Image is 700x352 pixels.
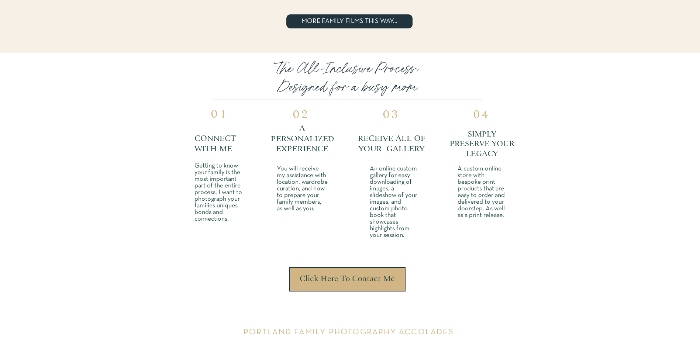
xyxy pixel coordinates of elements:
p: SIMPLY PRESERVE YOUR LEGACY [448,130,517,158]
p: CONNECT WITH ME [194,134,241,154]
h2: The All-Inclusive Process: Designed for a busy mom [181,59,514,96]
a: Click Here To Contact Me [298,275,397,284]
p: RECEIVE ALL OF YOUR GALLERY [357,134,426,154]
span: MORE FAMILY FILMS THIS WAY... [301,18,397,25]
p: 02 [291,108,312,118]
p: A custom online store with bespoke print products that are easy to order and delivered to your do... [458,166,508,262]
p: Getting to know your family is the most important part of the entire process. I want to photograp... [194,163,245,247]
h2: PORTLAND FAMILY PHOTOGRAPHY ACCOLADES [244,328,457,339]
a: MORE FAMILY FILMS THIS WAY... [286,14,413,28]
p: An online custom gallery for easy downloading of images, a slideshow of your images, and custom p... [370,166,421,245]
p: 03 [382,108,402,119]
p: 04 [472,108,492,119]
p: A PERSONALIZED EXPERIENCE [268,124,337,154]
p: You will receive my assistance with location, wardrobe curation, and how to prepare your family m... [277,166,328,230]
p: 01 [208,107,231,119]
